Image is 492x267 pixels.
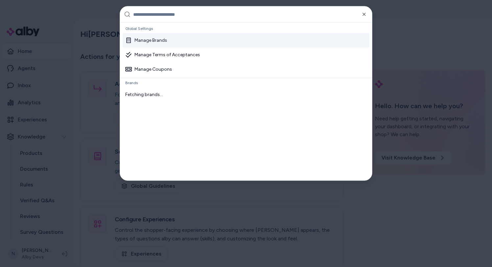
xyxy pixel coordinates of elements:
[125,37,167,44] div: Manage Brands
[125,66,172,73] div: Manage Coupons
[120,23,372,181] div: Suggestions
[123,24,369,33] div: Global Settings
[125,52,200,58] div: Manage Terms of Acceptances
[123,87,369,102] div: Fetching brands...
[123,78,369,87] div: Brands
